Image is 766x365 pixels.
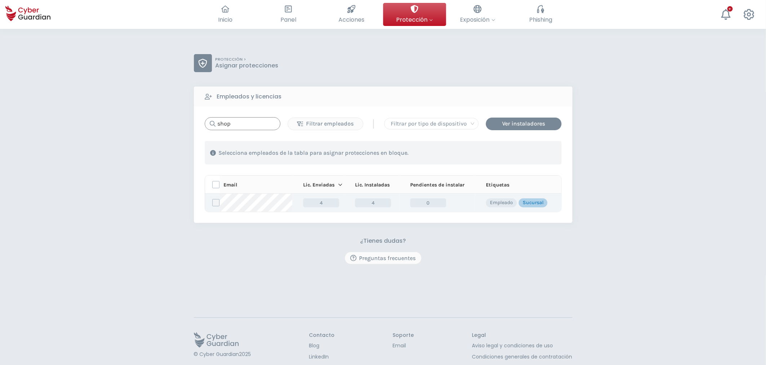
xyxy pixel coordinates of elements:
p: Selecciona empleados de la tabla para asignar protecciones en bloque. [219,149,409,157]
h3: Contacto [309,332,335,339]
button: Preguntas frecuentes [345,252,422,264]
button: Panel [257,3,320,26]
span: Phishing [529,15,552,24]
span: Acciones [338,15,364,24]
a: Blog [309,342,335,349]
a: Condiciones generales de contratación [472,353,572,361]
div: Ver instaladores [491,119,556,128]
button: Acciones [320,3,383,26]
a: Email [393,342,414,349]
span: Inicio [218,15,233,24]
span: 0 [410,198,446,207]
p: Empleado [490,199,513,206]
p: Asignar protecciones [216,62,279,69]
div: Filtrar empleados [293,119,358,128]
button: Filtrar empleados [288,118,363,130]
span: Protección [396,15,433,24]
div: Lic. Instaladas [355,181,399,189]
span: Panel [280,15,296,24]
div: Etiquetas [486,181,550,189]
button: Protección [383,3,446,26]
a: LinkedIn [309,353,335,361]
span: 4 [355,198,391,207]
h3: Soporte [393,332,414,339]
a: Aviso legal y condiciones de uso [472,342,572,349]
h3: Legal [472,332,572,339]
button: Ver instaladores [486,118,562,130]
h3: ¿Tienes dudas? [360,237,406,245]
div: Pendientes de instalar [410,181,475,189]
div: Preguntas frecuentes [350,254,416,263]
b: Empleados y licencias [217,92,282,101]
div: Email [223,181,293,189]
input: Buscar... [205,117,280,130]
div: Lic. Enviadas [303,181,344,189]
span: | [372,118,375,129]
span: Exposición [460,15,495,24]
button: Phishing [509,3,572,26]
button: Exposición [446,3,509,26]
div: + [727,6,733,12]
p: PROTECCIÓN > [216,57,279,62]
span: 4 [303,198,339,207]
p: © Cyber Guardian 2025 [194,351,251,358]
button: Inicio [194,3,257,26]
p: Sucursal [523,199,544,206]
